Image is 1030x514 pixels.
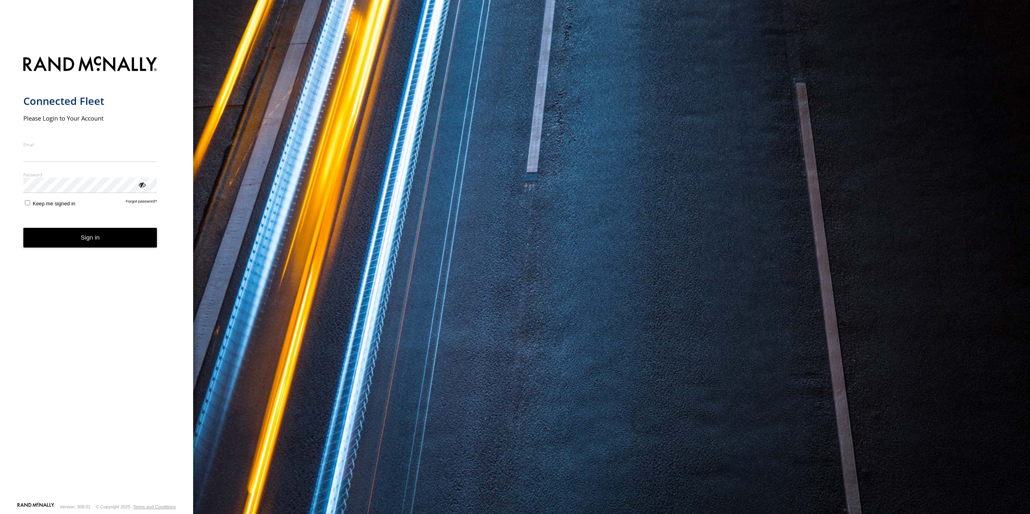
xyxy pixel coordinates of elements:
div: © Copyright 2025 - [96,504,176,509]
span: Keep me signed in [33,201,75,207]
img: Rand McNally [23,55,157,75]
h1: Connected Fleet [23,94,157,108]
form: main [23,51,170,502]
a: Forgot password? [126,199,157,207]
div: ViewPassword [138,180,146,188]
h2: Please Login to Your Account [23,114,157,122]
div: Version: 308.01 [60,504,91,509]
a: Terms and Conditions [133,504,176,509]
button: Sign in [23,228,157,248]
label: Password [23,172,157,178]
a: Visit our Website [17,503,54,511]
label: Email [23,141,157,147]
input: Keep me signed in [25,200,30,205]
